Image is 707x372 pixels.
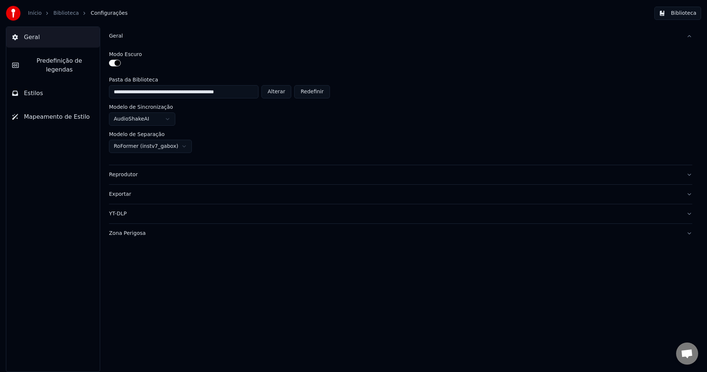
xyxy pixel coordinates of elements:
[109,32,680,40] div: Geral
[28,10,127,17] nav: breadcrumb
[676,343,698,365] a: Open chat
[109,210,680,218] div: YT-DLP
[6,27,100,48] button: Geral
[24,33,40,42] span: Geral
[294,85,330,98] button: Redefinir
[109,77,330,82] label: Pasta da Biblioteca
[109,204,692,223] button: YT-DLP
[654,7,701,20] button: Biblioteca
[109,185,692,204] button: Exportar
[91,10,127,17] span: Configurações
[109,46,692,165] div: Geral
[53,10,79,17] a: Biblioteca
[6,51,100,80] button: Predefinição de legendas
[109,191,680,198] div: Exportar
[28,10,42,17] a: Início
[109,27,692,46] button: Geral
[109,171,680,178] div: Reprodutor
[109,165,692,184] button: Reprodutor
[6,6,21,21] img: youka
[6,107,100,127] button: Mapeamento de Estilo
[109,132,165,137] label: Modelo de Separação
[109,52,142,57] label: Modo Escuro
[109,224,692,243] button: Zona Perigosa
[261,85,292,98] button: Alterar
[25,56,94,74] span: Predefinição de legendas
[109,104,173,109] label: Modelo de Sincronização
[109,230,680,237] div: Zona Perigosa
[6,83,100,104] button: Estilos
[24,112,90,121] span: Mapeamento de Estilo
[24,89,43,98] span: Estilos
